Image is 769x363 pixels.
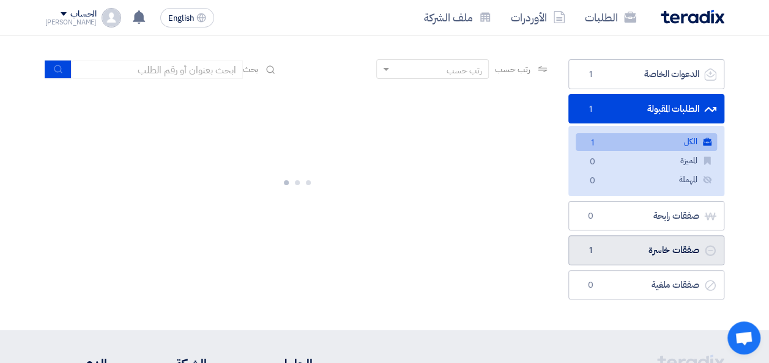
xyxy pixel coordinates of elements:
span: 1 [584,68,598,81]
span: 0 [584,279,598,291]
span: بحث [243,63,259,76]
a: الطلبات [575,3,646,32]
span: 1 [584,244,598,257]
a: الطلبات المقبولة1 [568,94,724,124]
span: 0 [585,175,600,188]
a: المهملة [576,171,717,189]
a: ملف الشركة [414,3,501,32]
span: 1 [584,103,598,116]
span: English [168,14,194,23]
a: صفقات خاسرة1 [568,235,724,265]
span: رتب حسب [495,63,530,76]
div: الحساب [70,9,97,20]
div: [PERSON_NAME] [45,19,97,26]
a: الدعوات الخاصة1 [568,59,724,89]
a: صفقات رابحة0 [568,201,724,231]
span: 1 [585,137,600,150]
a: صفقات ملغية0 [568,270,724,300]
a: المميزة [576,152,717,170]
img: Teradix logo [661,10,724,24]
span: 0 [585,156,600,169]
img: profile_test.png [102,8,121,28]
input: ابحث بعنوان أو رقم الطلب [72,61,243,79]
div: رتب حسب [447,64,482,77]
a: الأوردرات [501,3,575,32]
span: 0 [584,210,598,222]
button: English [160,8,214,28]
div: Open chat [727,321,760,354]
a: الكل [576,133,717,151]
